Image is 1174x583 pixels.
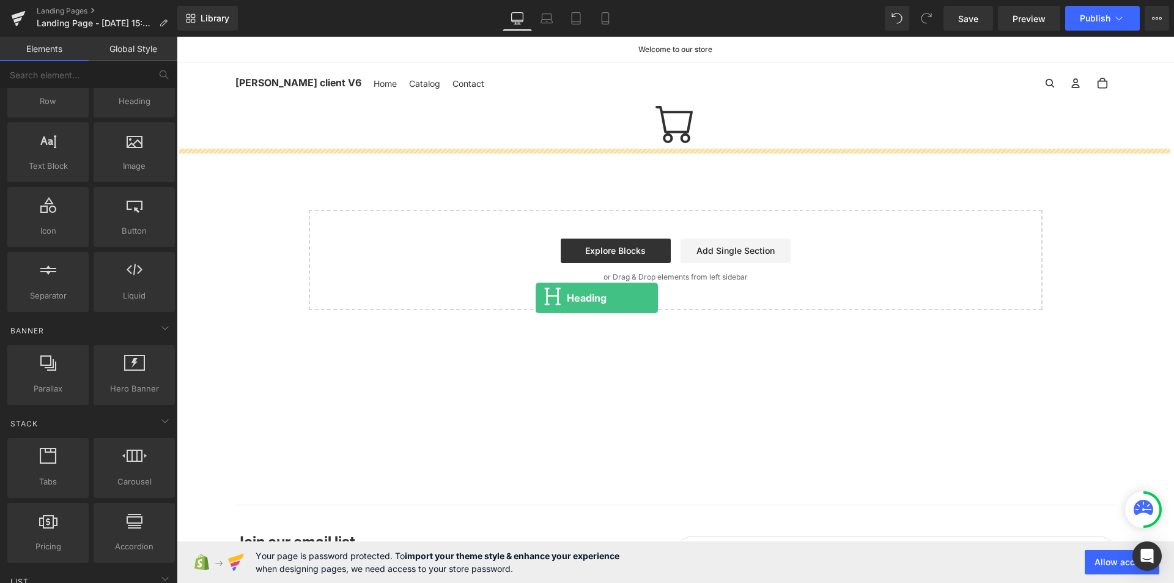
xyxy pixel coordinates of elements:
span: [PERSON_NAME] client V6 [59,39,185,54]
span: Banner [9,325,45,336]
button: Redo [914,6,939,31]
span: Accordion [97,540,171,553]
a: Preview [998,6,1060,31]
a: Landing Pages [37,6,177,16]
span: Publish [1080,13,1110,23]
span: Carousel [97,475,171,488]
span: Image [97,160,171,173]
span: Your page is password protected. To when designing pages, we need access to your store password. [256,549,619,575]
button: Undo [885,6,909,31]
span: Landing Page - [DATE] 15:25:34 [37,18,154,28]
span: Catalog [232,40,264,54]
span: Tabs [11,475,85,488]
button: Publish [1065,6,1140,31]
a: New Library [177,6,238,31]
a: Catalog [226,26,270,67]
a: Home [191,26,226,67]
span: Preview [1013,12,1046,25]
input: Email address [499,499,939,533]
a: [PERSON_NAME] client V6 [59,33,185,60]
span: Row [11,95,85,108]
button: Open search [860,33,887,60]
span: Library [201,13,229,24]
button: Allow access [1085,550,1159,574]
p: Welcome to our store [291,9,707,17]
button: Sign up [910,505,933,528]
p: Get exclusive deals and early access to new products. [59,520,277,533]
span: Contact [276,40,308,54]
a: Laptop [532,6,561,31]
span: Button [97,225,171,237]
span: Hero Banner [97,382,171,395]
span: Icon [11,225,85,237]
span: Separator [11,289,85,302]
p: Join our email list [59,498,179,513]
p: or Drag & Drop elements from left sidebar [152,236,846,245]
strong: import your theme style & enhance your experience [405,551,619,561]
a: Explore Blocks [384,202,494,226]
button: More [1145,6,1169,31]
a: Global Style [89,37,177,61]
span: Text Block [11,160,85,173]
span: Parallax [11,382,85,395]
span: Stack [9,418,39,429]
a: Mobile [591,6,620,31]
button: Open cart Total items in cart: 0 [912,33,939,60]
a: Tablet [561,6,591,31]
span: Save [958,12,978,25]
span: Home [197,40,220,54]
span: Heading [97,95,171,108]
a: Contact [270,26,314,67]
button: Open account menu [885,33,912,60]
a: Desktop [503,6,532,31]
span: Liquid [97,289,171,302]
span: Pricing [11,540,85,553]
div: Open Intercom Messenger [1132,541,1162,571]
a: Add Single Section [504,202,614,226]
